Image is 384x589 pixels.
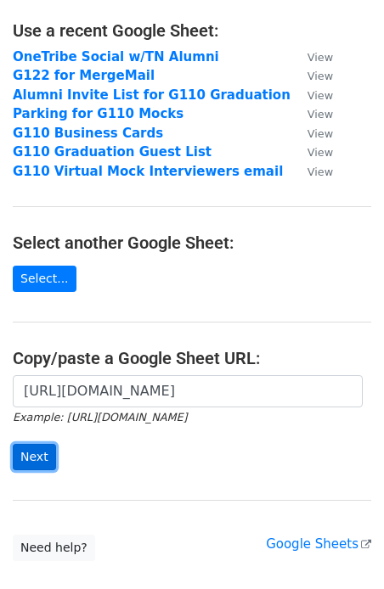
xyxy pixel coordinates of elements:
a: Need help? [13,535,95,561]
h4: Copy/paste a Google Sheet URL: [13,348,371,368]
a: G110 Virtual Mock Interviewers email [13,164,283,179]
a: View [291,144,333,160]
small: View [308,108,333,121]
a: Google Sheets [266,536,371,552]
h4: Select another Google Sheet: [13,233,371,253]
small: View [308,89,333,102]
a: G110 Graduation Guest List [13,144,212,160]
a: Alumni Invite List for G110 Graduation [13,87,291,103]
small: Example: [URL][DOMAIN_NAME] [13,411,187,424]
small: View [308,51,333,64]
a: View [291,87,333,103]
a: Parking for G110 Mocks [13,106,184,121]
h4: Use a recent Google Sheet: [13,20,371,41]
input: Next [13,444,56,470]
a: G110 Business Cards [13,126,163,141]
small: View [308,127,333,140]
small: View [308,165,333,178]
small: View [308,70,333,82]
iframe: Chat Widget [299,508,384,589]
a: OneTribe Social w/TN Alumni [13,49,219,65]
a: View [291,49,333,65]
small: View [308,146,333,159]
a: View [291,68,333,83]
a: View [291,164,333,179]
a: Select... [13,266,76,292]
a: G122 for MergeMail [13,68,155,83]
input: Paste your Google Sheet URL here [13,375,363,407]
a: View [291,106,333,121]
a: View [291,126,333,141]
